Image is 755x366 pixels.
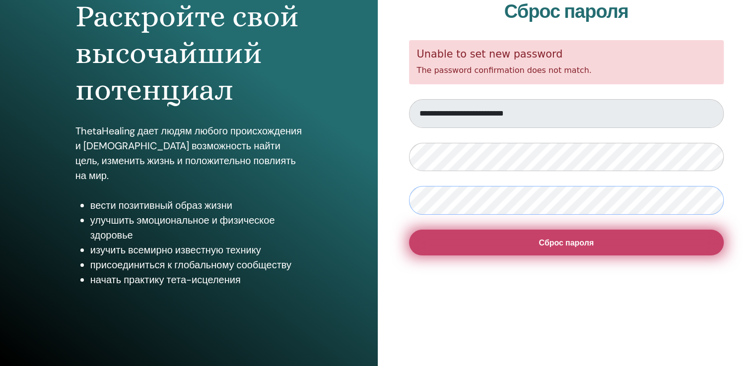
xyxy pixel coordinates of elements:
[90,213,302,243] li: улучшить эмоциональное и физическое здоровье
[409,40,724,84] div: The password confirmation does not match.
[90,243,302,257] li: изучить всемирно известную технику
[90,257,302,272] li: присоединиться к глобальному сообществу
[409,230,724,255] button: Сброс пароля
[539,238,594,248] span: Сброс пароля
[75,123,302,183] p: ThetaHealing дает людям любого происхождения и [DEMOGRAPHIC_DATA] возможность найти цель, изменит...
[90,198,302,213] li: вести позитивный образ жизни
[417,48,716,61] h5: Unable to set new password
[409,0,724,23] h2: Сброс пароля
[90,272,302,287] li: начать практику тета-исцеления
